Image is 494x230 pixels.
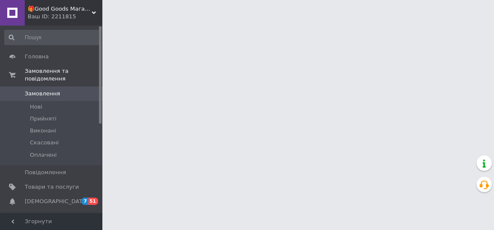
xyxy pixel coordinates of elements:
[25,183,79,191] span: Товари та послуги
[25,67,102,83] span: Замовлення та повідомлення
[30,127,56,135] span: Виконані
[30,115,56,123] span: Прийняті
[81,198,88,205] span: 7
[88,198,98,205] span: 51
[25,212,79,227] span: Показники роботи компанії
[30,139,59,147] span: Скасовані
[25,53,49,60] span: Головна
[4,30,101,45] input: Пошук
[30,151,57,159] span: Оплачені
[28,5,92,13] span: 🎁Good Goods Магазин подарунків
[25,198,88,205] span: [DEMOGRAPHIC_DATA]
[28,13,102,20] div: Ваш ID: 2211815
[25,90,60,98] span: Замовлення
[25,169,66,176] span: Повідомлення
[30,103,42,111] span: Нові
